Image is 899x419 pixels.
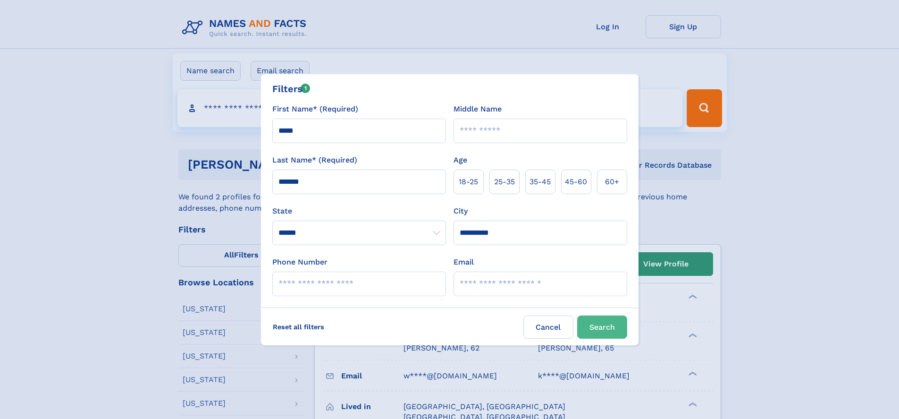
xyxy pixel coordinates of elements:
label: Email [454,257,474,268]
label: Middle Name [454,103,502,115]
label: Reset all filters [267,316,330,338]
span: 25‑35 [494,176,515,188]
span: 60+ [605,176,619,188]
span: 18‑25 [459,176,478,188]
label: City [454,205,468,217]
label: Phone Number [272,257,328,268]
label: Age [454,154,467,166]
label: State [272,205,446,217]
span: 45‑60 [565,176,587,188]
label: Cancel [523,316,573,339]
div: Filters [272,82,311,96]
button: Search [577,316,627,339]
span: 35‑45 [529,176,551,188]
label: First Name* (Required) [272,103,358,115]
label: Last Name* (Required) [272,154,357,166]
